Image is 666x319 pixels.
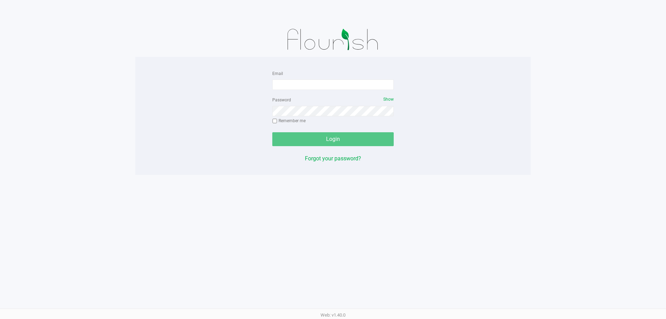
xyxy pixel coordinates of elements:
label: Password [272,97,291,103]
input: Remember me [272,119,277,124]
span: Show [383,97,394,102]
label: Remember me [272,118,306,124]
button: Forgot your password? [305,154,361,163]
label: Email [272,70,283,77]
span: Web: v1.40.0 [321,312,345,318]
